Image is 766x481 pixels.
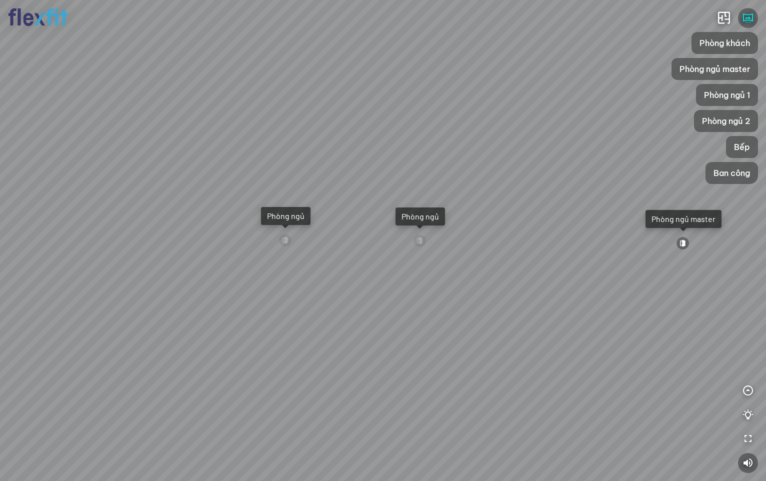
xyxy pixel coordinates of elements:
span: Phòng ngủ master [679,63,750,75]
div: Phòng ngủ master [651,214,715,224]
img: logo [8,8,68,26]
div: Phòng ngủ [401,211,439,221]
span: Phòng ngủ 1 [704,89,750,101]
div: Phòng ngủ [267,211,304,221]
span: Ban công [713,167,750,179]
span: Bếp [734,141,750,153]
span: Phòng ngủ 2 [702,115,750,127]
span: Phòng khách [699,37,750,49]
